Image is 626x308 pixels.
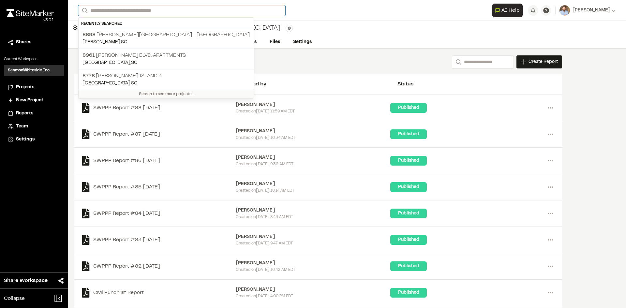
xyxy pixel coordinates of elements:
[82,59,250,66] p: [GEOGRAPHIC_DATA] , SC
[81,182,236,192] a: SWPPP Report #85 [DATE]
[263,36,287,48] a: Files
[236,188,391,194] div: Created on [DATE] 10:14 AM EDT
[81,129,236,139] a: SWPPP Report #87 [DATE]
[82,80,250,87] p: [GEOGRAPHIC_DATA] , SC
[81,235,236,245] a: SWPPP Report #83 [DATE]
[16,136,35,143] span: Settings
[236,267,391,273] div: Created on [DATE] 10:42 AM EDT
[390,209,427,218] div: Published
[82,33,96,37] span: 8898
[390,261,427,271] div: Published
[236,286,391,293] div: [PERSON_NAME]
[16,84,34,91] span: Projects
[16,97,43,104] span: New Project
[452,55,464,68] button: Search
[82,74,95,78] span: 8778
[573,7,610,14] span: [PERSON_NAME]
[236,293,391,299] div: Created on [DATE] 4:00 PM EDT
[390,182,427,192] div: Published
[286,25,293,32] button: Edit Tags
[7,17,54,23] div: Oh geez...please don't...
[81,209,236,218] a: SWPPP Report #84 [DATE]
[236,214,391,220] div: Created on [DATE] 8:43 AM EDT
[81,261,236,271] a: SWPPP Report #82 [DATE]
[559,5,570,16] img: User
[8,67,51,73] h3: SeamonWhiteside Inc.
[236,181,391,188] div: [PERSON_NAME]
[79,28,254,49] a: 8898 [PERSON_NAME][GEOGRAPHIC_DATA] - [GEOGRAPHIC_DATA][PERSON_NAME],SC
[492,4,525,17] div: Open AI Assistant
[390,156,427,166] div: Published
[82,53,95,58] span: 8961
[501,7,520,14] span: AI Help
[492,4,523,17] button: Open AI Assistant
[16,110,33,117] span: Reports
[236,233,391,241] div: [PERSON_NAME]
[236,260,391,267] div: [PERSON_NAME]
[79,69,254,90] a: 8778 [PERSON_NAME] Island 3[GEOGRAPHIC_DATA],SC
[397,80,556,88] div: Status
[82,72,250,80] p: [PERSON_NAME] Island 3
[73,23,90,33] span: 8898
[390,129,427,139] div: Published
[8,110,60,117] a: Reports
[4,56,64,62] p: Current Workspace
[236,154,391,161] div: [PERSON_NAME]
[73,23,280,33] div: [PERSON_NAME][GEOGRAPHIC_DATA] - [GEOGRAPHIC_DATA]
[81,156,236,166] a: SWPPP Report #86 [DATE]
[236,241,391,246] div: Created on [DATE] 9:47 AM EDT
[16,123,28,130] span: Team
[82,39,250,46] p: [PERSON_NAME] , SC
[287,36,318,48] a: Settings
[79,90,254,98] div: Search to see more projects...
[529,58,558,66] span: Create Report
[8,97,60,104] a: New Project
[236,128,391,135] div: [PERSON_NAME]
[8,39,60,46] a: Shares
[16,39,31,46] span: Shares
[82,51,250,59] p: [PERSON_NAME] Blvd. Apartments
[7,9,54,17] img: rebrand.png
[82,31,250,39] p: [PERSON_NAME][GEOGRAPHIC_DATA] - [GEOGRAPHIC_DATA]
[81,288,236,298] a: Civil Punchlist Report
[390,103,427,113] div: Published
[390,235,427,245] div: Published
[79,20,254,28] div: Recently Searched
[559,5,616,16] button: [PERSON_NAME]
[390,288,427,298] div: Published
[239,80,397,88] div: Created by
[4,277,48,285] span: Share Workspace
[79,49,254,69] a: 8961 [PERSON_NAME] Blvd. Apartments[GEOGRAPHIC_DATA],SC
[8,84,60,91] a: Projects
[4,295,25,302] span: Collapse
[81,103,236,113] a: SWPPP Report #88 [DATE]
[236,135,391,141] div: Created on [DATE] 10:34 AM EDT
[236,109,391,114] div: Created on [DATE] 11:59 AM EDT
[236,161,391,167] div: Created on [DATE] 9:32 AM EDT
[8,123,60,130] a: Team
[236,207,391,214] div: [PERSON_NAME]
[8,136,60,143] a: Settings
[236,101,391,109] div: [PERSON_NAME]
[78,5,90,16] button: Search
